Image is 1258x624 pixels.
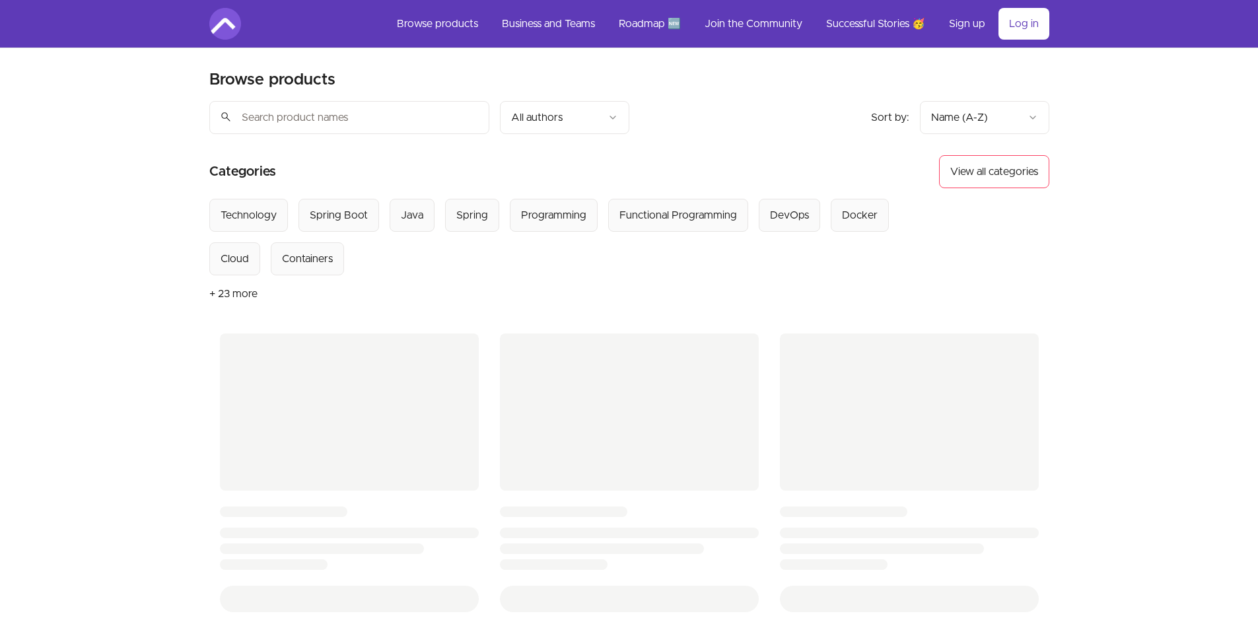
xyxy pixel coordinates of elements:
[221,207,277,223] div: Technology
[221,251,249,267] div: Cloud
[282,251,333,267] div: Containers
[500,101,629,134] button: Filter by author
[401,207,423,223] div: Java
[816,8,936,40] a: Successful Stories 🥳
[310,207,368,223] div: Spring Boot
[209,8,241,40] img: Amigoscode logo
[386,8,489,40] a: Browse products
[209,275,258,312] button: + 23 more
[998,8,1049,40] a: Log in
[209,155,276,188] h2: Categories
[842,207,878,223] div: Docker
[694,8,813,40] a: Join the Community
[209,101,489,134] input: Search product names
[770,207,809,223] div: DevOps
[220,108,232,126] span: search
[608,8,691,40] a: Roadmap 🆕
[209,69,335,90] h2: Browse products
[939,155,1049,188] button: View all categories
[386,8,1049,40] nav: Main
[491,8,606,40] a: Business and Teams
[456,207,488,223] div: Spring
[521,207,586,223] div: Programming
[619,207,737,223] div: Functional Programming
[938,8,996,40] a: Sign up
[871,112,909,123] span: Sort by:
[920,101,1049,134] button: Product sort options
